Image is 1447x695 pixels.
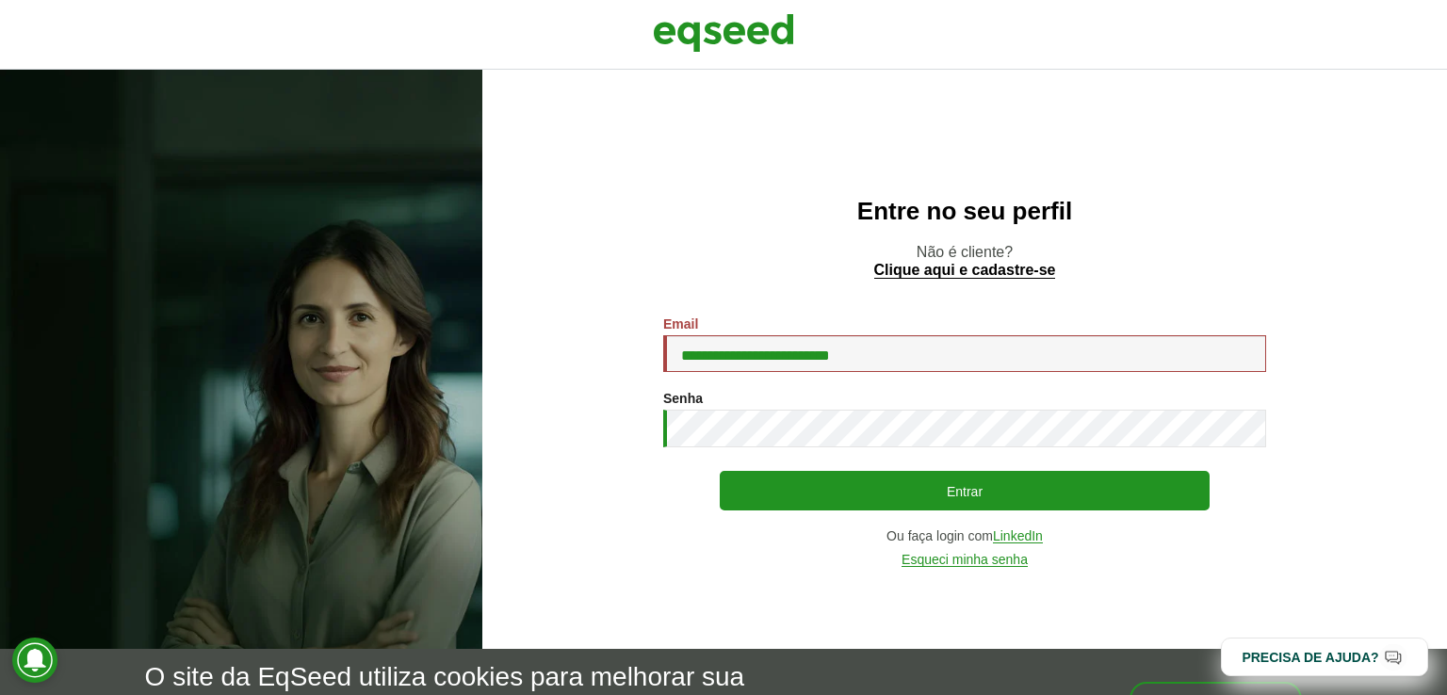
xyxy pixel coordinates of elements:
h2: Entre no seu perfil [520,198,1409,225]
div: Ou faça login com [663,529,1266,543]
label: Email [663,317,698,331]
a: LinkedIn [993,529,1043,543]
a: Clique aqui e cadastre-se [874,263,1056,279]
img: EqSeed Logo [653,9,794,57]
p: Não é cliente? [520,243,1409,279]
a: Esqueci minha senha [902,553,1028,567]
button: Entrar [720,471,1210,510]
label: Senha [663,392,703,405]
